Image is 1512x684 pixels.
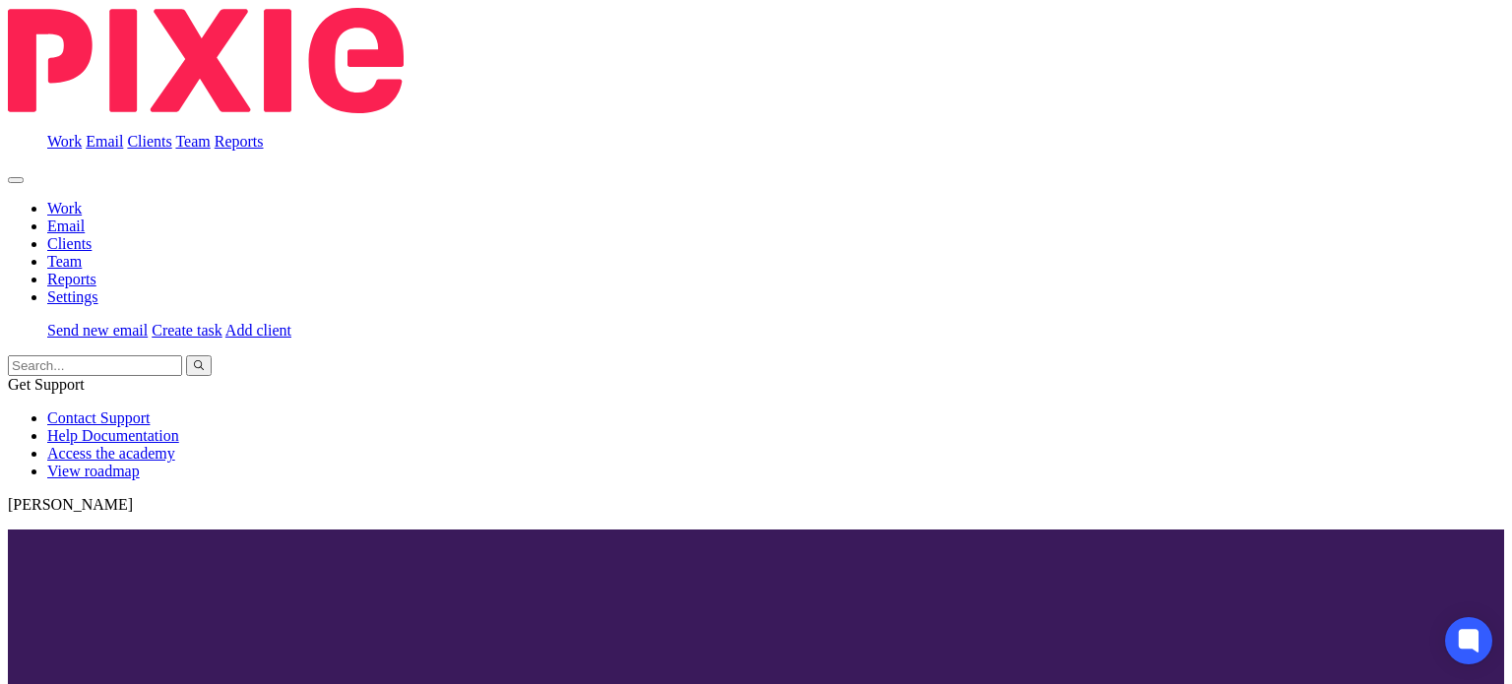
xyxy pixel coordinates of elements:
a: Create task [152,322,222,339]
a: Send new email [47,322,148,339]
button: Search [186,355,212,376]
a: Work [47,133,82,150]
a: Access the academy [47,445,175,462]
a: Settings [47,288,98,305]
img: Pixie [8,8,404,113]
a: Clients [127,133,171,150]
span: Get Support [8,376,85,393]
a: View roadmap [47,463,140,479]
a: Team [175,133,210,150]
a: Email [86,133,123,150]
a: Help Documentation [47,427,179,444]
a: Clients [47,235,92,252]
a: Contact Support [47,409,150,426]
a: Work [47,200,82,217]
a: Team [47,253,82,270]
a: Add client [225,322,291,339]
a: Reports [47,271,96,287]
p: [PERSON_NAME] [8,496,1504,514]
input: Search [8,355,182,376]
a: Email [47,218,85,234]
a: Reports [215,133,264,150]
